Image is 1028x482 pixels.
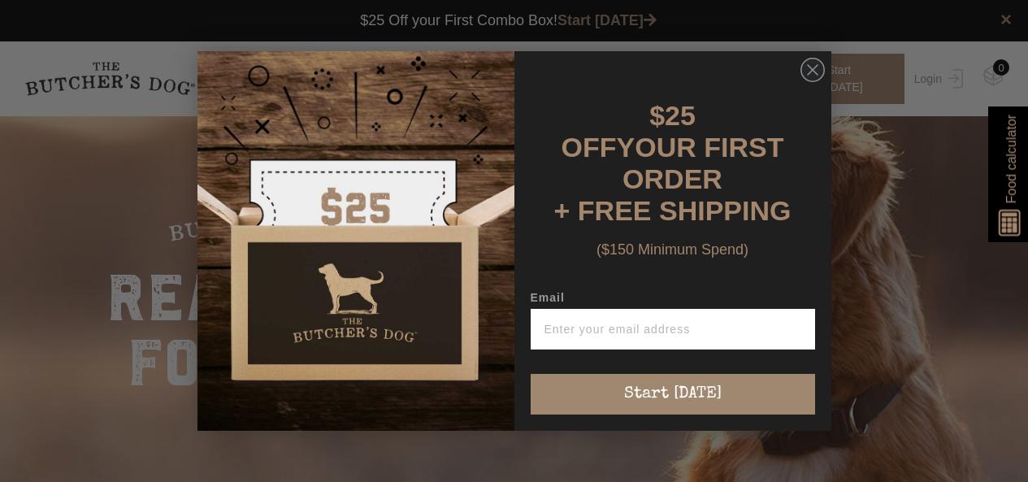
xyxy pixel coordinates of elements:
span: YOUR FIRST ORDER + FREE SHIPPING [554,132,792,226]
label: Email [531,291,815,309]
img: d0d537dc-5429-4832-8318-9955428ea0a1.jpeg [197,51,514,431]
button: Close dialog [800,58,825,82]
span: ($150 Minimum Spend) [596,241,748,258]
span: $25 OFF [562,100,696,163]
span: Food calculator [1001,115,1021,203]
button: Start [DATE] [531,374,815,415]
input: Enter your email address [531,309,815,350]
